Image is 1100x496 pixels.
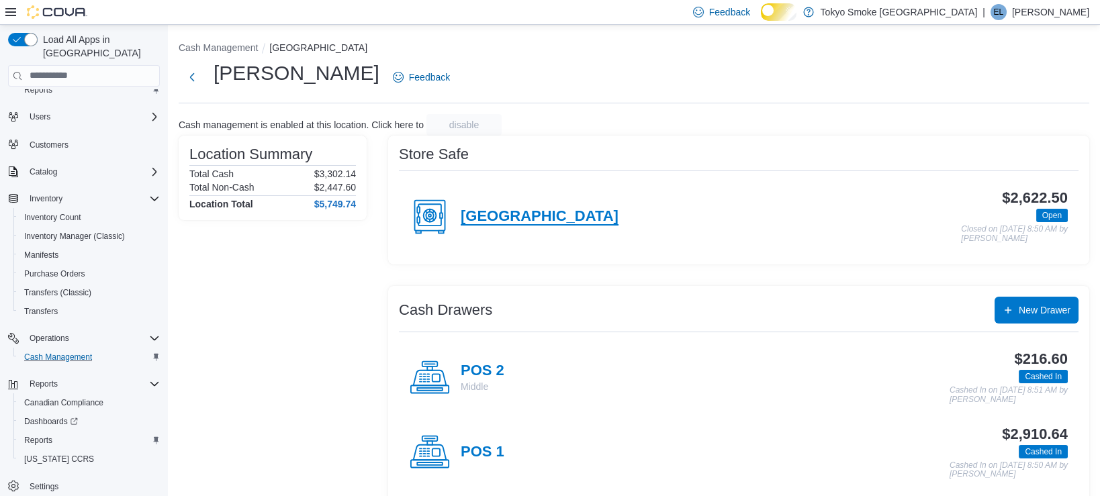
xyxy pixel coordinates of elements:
span: Open [1042,209,1062,221]
span: Manifests [19,247,160,263]
span: Users [24,109,160,125]
span: Operations [30,333,69,344]
button: Reports [3,375,165,393]
span: Cashed In [1025,370,1062,383]
span: Settings [30,481,58,492]
span: Inventory Count [24,212,81,223]
nav: An example of EuiBreadcrumbs [179,41,1089,57]
button: Reports [24,376,63,392]
h4: [GEOGRAPHIC_DATA] [461,208,618,226]
h3: $2,622.50 [1002,190,1068,206]
p: Cashed In on [DATE] 8:51 AM by [PERSON_NAME] [950,386,1068,404]
h3: Location Summary [189,146,312,162]
button: [US_STATE] CCRS [13,450,165,468]
span: Transfers (Classic) [19,285,160,301]
span: Reports [19,82,160,98]
span: Inventory [24,191,160,207]
p: $2,447.60 [314,182,356,193]
button: Reports [13,431,165,450]
button: Catalog [24,164,62,180]
span: Transfers [19,303,160,319]
span: Load All Apps in [GEOGRAPHIC_DATA] [38,33,160,60]
a: Cash Management [19,349,97,365]
span: Transfers [24,306,58,317]
a: Transfers [19,303,63,319]
button: New Drawer [995,297,1079,324]
button: Purchase Orders [13,264,165,283]
span: EL [994,4,1004,20]
span: [US_STATE] CCRS [24,454,94,464]
span: Settings [24,478,160,495]
span: Reports [30,379,58,389]
button: Catalog [3,162,165,181]
span: Reports [19,432,160,448]
button: [GEOGRAPHIC_DATA] [269,42,367,53]
span: Reports [24,376,160,392]
span: Catalog [24,164,160,180]
span: Inventory Count [19,209,160,226]
h1: [PERSON_NAME] [214,60,379,87]
span: Transfers (Classic) [24,287,91,298]
span: Reports [24,435,52,446]
a: Purchase Orders [19,266,91,282]
button: Inventory Manager (Classic) [13,227,165,246]
span: Catalog [30,166,57,177]
span: Purchase Orders [19,266,160,282]
h3: $2,910.64 [1002,426,1068,442]
span: Feedback [709,5,750,19]
span: Purchase Orders [24,268,85,279]
button: Canadian Compliance [13,393,165,412]
a: Manifests [19,247,64,263]
span: Dashboards [24,416,78,427]
button: Inventory [3,189,165,208]
span: Canadian Compliance [24,397,103,408]
h3: Store Safe [399,146,469,162]
a: Reports [19,82,58,98]
button: Inventory [24,191,68,207]
p: $3,302.14 [314,168,356,179]
span: Cashed In [1019,370,1068,383]
span: Reports [24,85,52,95]
button: Next [179,64,205,91]
p: Cashed In on [DATE] 8:50 AM by [PERSON_NAME] [950,461,1068,479]
a: Dashboards [13,412,165,431]
span: Operations [24,330,160,346]
button: Customers [3,134,165,154]
a: Inventory Manager (Classic) [19,228,130,244]
button: Users [3,107,165,126]
button: Users [24,109,56,125]
a: Dashboards [19,413,83,430]
button: Operations [24,330,75,346]
span: Washington CCRS [19,451,160,467]
a: Inventory Count [19,209,87,226]
button: Transfers (Classic) [13,283,165,302]
span: Customers [30,140,68,150]
a: [US_STATE] CCRS [19,451,99,467]
button: Operations [3,329,165,348]
a: Transfers (Classic) [19,285,97,301]
p: Middle [461,380,504,393]
a: Reports [19,432,58,448]
p: Tokyo Smoke [GEOGRAPHIC_DATA] [821,4,978,20]
button: disable [426,114,502,136]
span: Inventory Manager (Classic) [24,231,125,242]
h4: $5,749.74 [314,199,356,209]
span: Cashed In [1025,446,1062,458]
span: Customers [24,136,160,152]
img: Cova [27,5,87,19]
button: Reports [13,81,165,99]
span: Cashed In [1019,445,1068,458]
button: Manifests [13,246,165,264]
h3: Cash Drawers [399,302,492,318]
p: Closed on [DATE] 8:50 AM by [PERSON_NAME] [961,225,1068,243]
span: disable [449,118,479,132]
div: Emily Latta [991,4,1007,20]
p: [PERSON_NAME] [1012,4,1089,20]
span: Canadian Compliance [19,395,160,411]
a: Canadian Compliance [19,395,109,411]
button: Inventory Count [13,208,165,227]
h4: Location Total [189,199,253,209]
p: Cash management is enabled at this location. Click here to [179,119,424,130]
h4: POS 1 [461,444,504,461]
